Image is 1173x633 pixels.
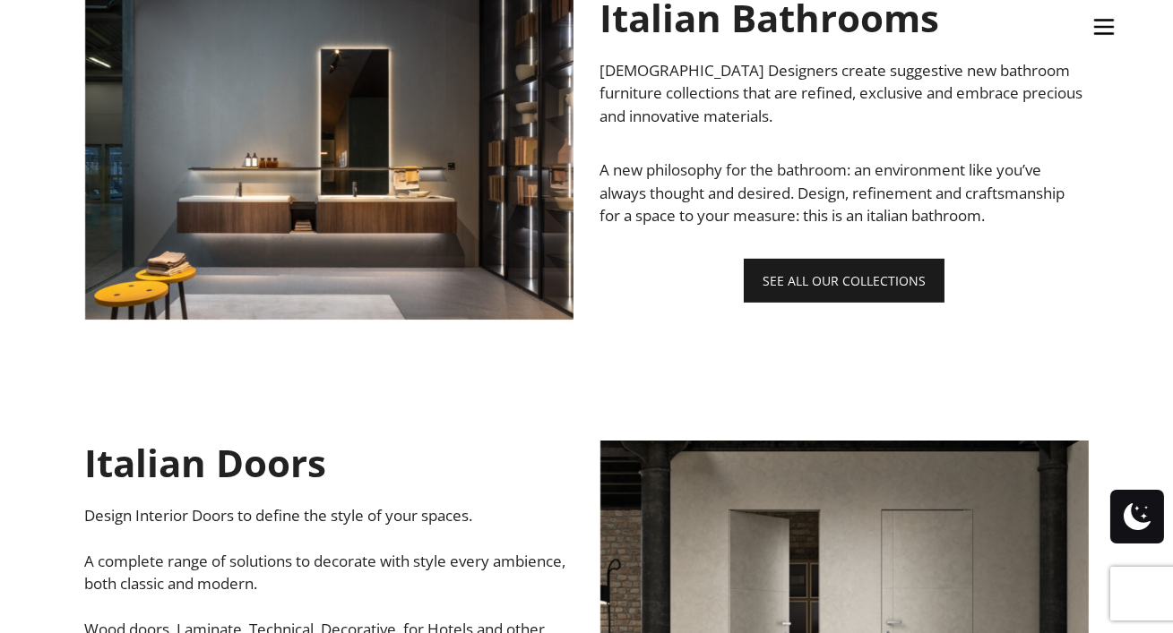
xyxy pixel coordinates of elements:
[600,59,1089,128] p: [DEMOGRAPHIC_DATA] Designers create suggestive new bathroom furniture collections that are refine...
[85,550,574,595] p: A complete range of solutions to decorate with style every ambience, both classic and modern.
[600,158,1089,227] div: A new philosophy for the bathroom: an environment like you’ve always thought and desired. Design,...
[1091,13,1117,40] img: burger-menu-svgrepo-com-30x30.jpg
[85,504,574,527] p: Design Interior Doors to define the style of your spaces.
[85,441,574,485] h1: Italian Doors
[744,259,944,303] a: SEE ALL OUR COLLECTIONS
